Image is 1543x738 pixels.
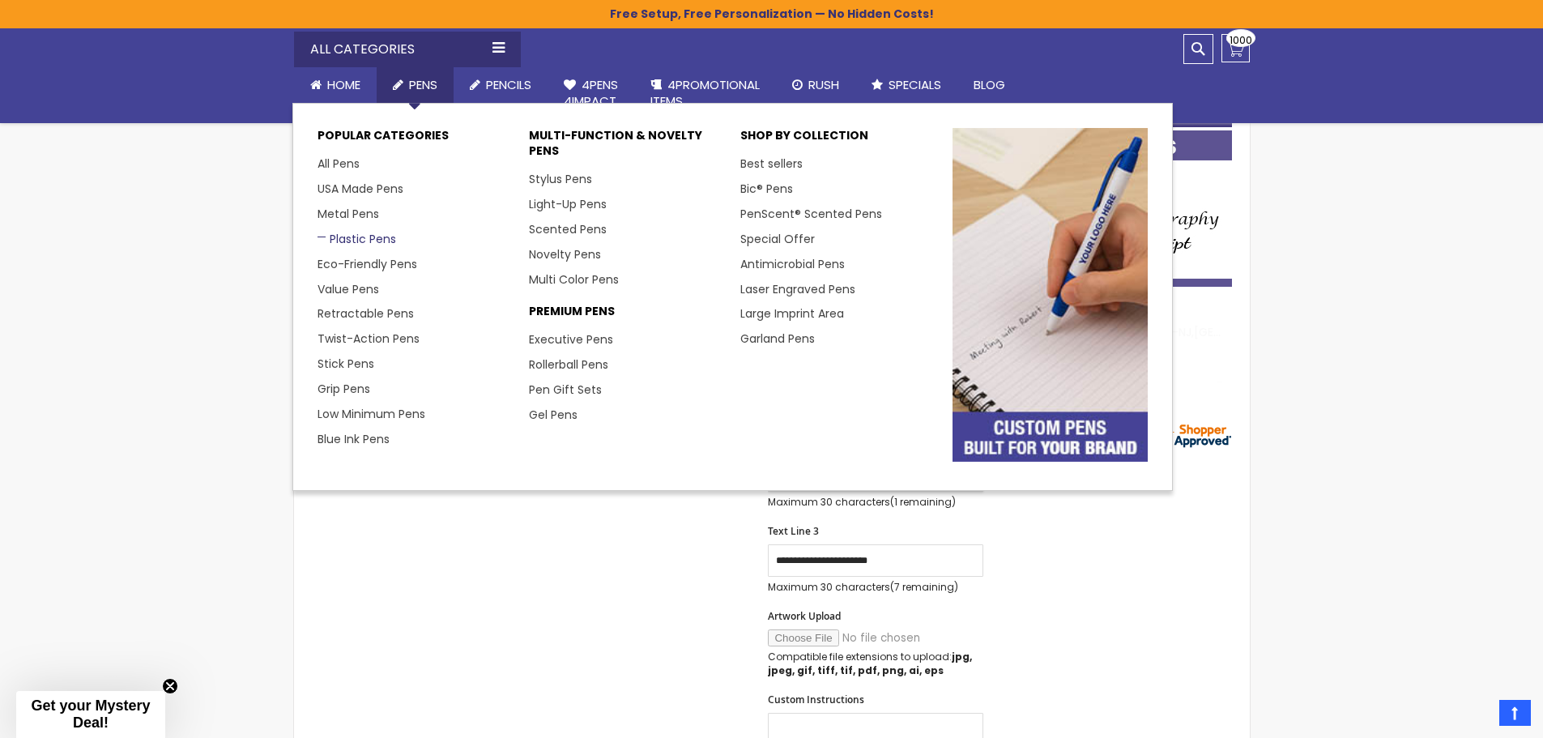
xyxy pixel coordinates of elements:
a: Garland Pens [740,331,815,347]
a: Low Minimum Pens [318,406,425,422]
a: Top [1499,700,1531,726]
div: Get your Mystery Deal!Close teaser [16,691,165,738]
span: [GEOGRAPHIC_DATA] [1194,324,1313,340]
a: Pens [377,67,454,103]
a: Pencils [454,67,548,103]
a: Blue Ink Pens [318,431,390,447]
span: 4Pens 4impact [564,76,618,109]
span: Artwork Upload [768,609,841,623]
a: 4PROMOTIONALITEMS [634,67,776,120]
a: Scented Pens [529,221,607,237]
a: Metal Pens [318,206,379,222]
strong: jpg, jpeg, gif, tiff, tif, pdf, png, ai, eps [768,650,972,676]
a: Multi Color Pens [529,271,619,288]
a: Rush [776,67,855,103]
a: Retractable Pens [318,305,414,322]
a: Executive Pens [529,331,613,348]
a: Eco-Friendly Pens [318,256,417,272]
span: Pencils [486,76,531,93]
a: 1000 [1221,34,1250,62]
a: Stick Pens [318,356,374,372]
p: Premium Pens [529,304,724,327]
a: Blog [957,67,1021,103]
span: (1 remaining) [890,495,956,509]
span: (7 remaining) [890,580,958,594]
a: USA Made Pens [318,181,403,197]
a: PenScent® Scented Pens [740,206,882,222]
span: Pens [409,76,437,93]
span: NJ [1179,324,1191,340]
span: Rush [808,76,839,93]
span: Custom Instructions [768,693,864,706]
span: Home [327,76,360,93]
span: Specials [889,76,941,93]
p: Maximum 30 characters [768,581,983,594]
a: Stylus Pens [529,171,592,187]
span: 4PROMOTIONAL ITEMS [650,76,760,109]
a: Laser Engraved Pens [740,281,855,297]
a: Best sellers [740,156,803,172]
a: Value Pens [318,281,379,297]
a: Bic® Pens [740,181,793,197]
a: 4Pens4impact [548,67,634,120]
a: Pen Gift Sets [529,382,602,398]
a: Plastic Pens [318,231,396,247]
div: All Categories [294,32,521,67]
a: Home [294,67,377,103]
a: Specials [855,67,957,103]
a: Novelty Pens [529,246,601,262]
a: Special Offer [740,231,815,247]
span: Blog [974,76,1005,93]
a: Large Imprint Area [740,305,844,322]
a: Antimicrobial Pens [740,256,845,272]
p: Compatible file extensions to upload: [768,651,983,676]
a: All Pens [318,156,360,172]
button: Close teaser [162,678,178,694]
span: Get your Mystery Deal! [31,697,150,731]
img: custom-pens [953,128,1148,461]
p: Popular Categories [318,128,513,151]
a: Gel Pens [529,407,578,423]
a: Light-Up Pens [529,196,607,212]
p: Shop By Collection [740,128,936,151]
p: Maximum 30 characters [768,496,983,509]
a: Rollerball Pens [529,356,608,373]
span: Text Line 3 [768,524,819,538]
a: Twist-Action Pens [318,331,420,347]
p: Multi-Function & Novelty Pens [529,128,724,167]
span: 1000 [1230,32,1252,48]
a: Grip Pens [318,381,370,397]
